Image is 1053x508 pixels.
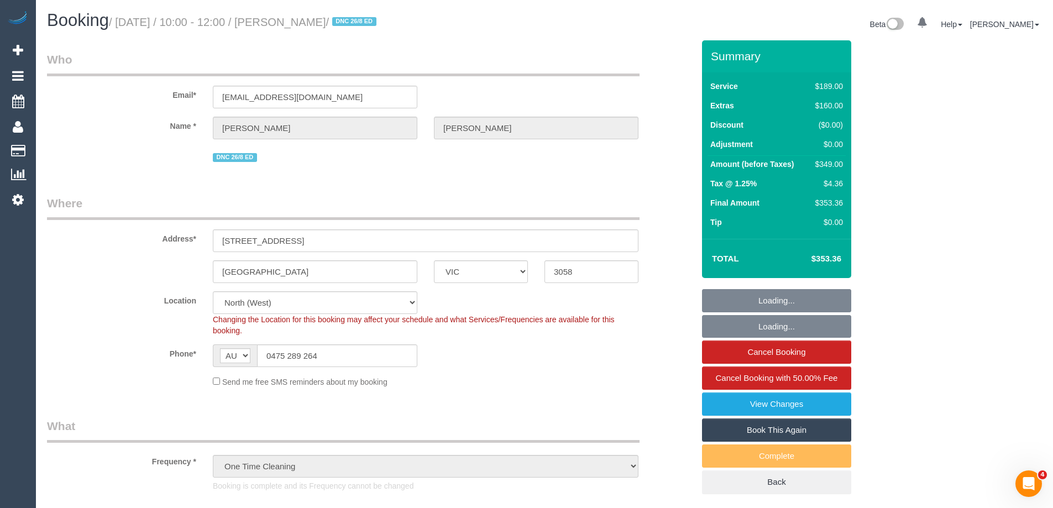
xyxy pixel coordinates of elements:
[870,20,904,29] a: Beta
[39,452,205,467] label: Frequency *
[710,159,794,170] label: Amount (before Taxes)
[109,16,380,28] small: / [DATE] / 10:00 - 12:00 / [PERSON_NAME]
[886,18,904,32] img: New interface
[710,119,743,130] label: Discount
[1015,470,1042,497] iframe: Intercom live chat
[222,378,387,386] span: Send me free SMS reminders about my booking
[702,366,851,390] a: Cancel Booking with 50.00% Fee
[778,254,841,264] h4: $353.36
[710,139,753,150] label: Adjustment
[39,291,205,306] label: Location
[213,480,638,491] p: Booking is complete and its Frequency cannot be changed
[702,470,851,494] a: Back
[811,119,843,130] div: ($0.00)
[544,260,638,283] input: Post Code*
[213,260,417,283] input: Suburb*
[811,81,843,92] div: $189.00
[811,159,843,170] div: $349.00
[710,178,757,189] label: Tax @ 1.25%
[39,117,205,132] label: Name *
[941,20,962,29] a: Help
[702,341,851,364] a: Cancel Booking
[702,418,851,442] a: Book This Again
[710,81,738,92] label: Service
[811,197,843,208] div: $353.36
[332,17,376,26] span: DNC 26/8 ED
[213,315,615,335] span: Changing the Location for this booking may affect your schedule and what Services/Frequencies are...
[7,11,29,27] img: Automaid Logo
[811,100,843,111] div: $160.00
[39,344,205,359] label: Phone*
[434,117,638,139] input: Last Name*
[710,100,734,111] label: Extras
[712,254,739,263] strong: Total
[47,11,109,30] span: Booking
[213,153,257,162] span: DNC 26/8 ED
[47,195,640,220] legend: Where
[257,344,417,367] input: Phone*
[213,86,417,108] input: Email*
[326,16,380,28] span: /
[970,20,1039,29] a: [PERSON_NAME]
[702,392,851,416] a: View Changes
[213,117,417,139] input: First Name*
[1038,470,1047,479] span: 4
[811,178,843,189] div: $4.36
[710,217,722,228] label: Tip
[39,229,205,244] label: Address*
[811,139,843,150] div: $0.00
[711,50,846,62] h3: Summary
[716,373,838,383] span: Cancel Booking with 50.00% Fee
[39,86,205,101] label: Email*
[47,418,640,443] legend: What
[710,197,759,208] label: Final Amount
[811,217,843,228] div: $0.00
[47,51,640,76] legend: Who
